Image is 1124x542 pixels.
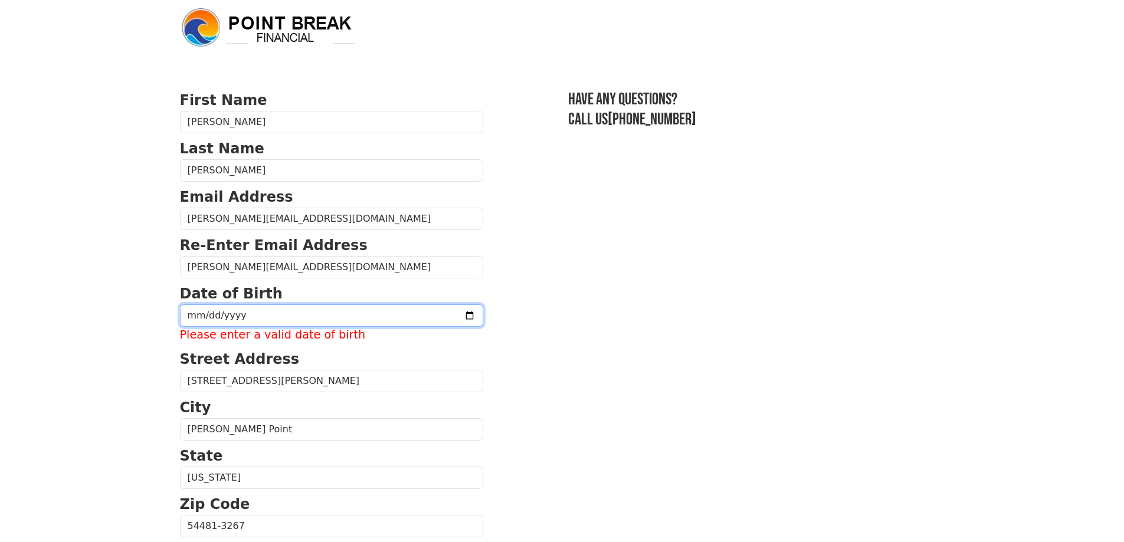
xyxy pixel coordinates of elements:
strong: Last Name [180,140,264,157]
a: [PHONE_NUMBER] [608,110,696,129]
label: Please enter a valid date of birth [180,327,483,344]
strong: Date of Birth [180,285,283,302]
input: Email Address [180,208,483,230]
h3: Call us [568,110,945,130]
h3: Have any questions? [568,90,945,110]
img: logo.png [180,6,357,49]
strong: Re-Enter Email Address [180,237,368,254]
input: City [180,418,483,441]
strong: Email Address [180,189,293,205]
strong: State [180,448,223,464]
input: Last Name [180,159,483,182]
strong: Zip Code [180,496,250,513]
input: Street Address [180,370,483,392]
strong: Street Address [180,351,300,367]
input: Zip Code [180,515,483,537]
input: Re-Enter Email Address [180,256,483,278]
strong: First Name [180,92,267,109]
strong: City [180,399,211,416]
input: First Name [180,111,483,133]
